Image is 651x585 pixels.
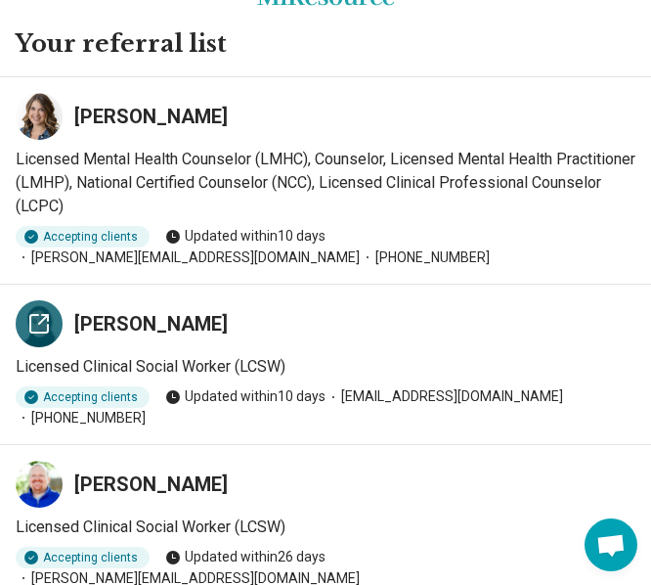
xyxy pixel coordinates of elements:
p: Licensed Clinical Social Worker (LCSW) [16,355,635,379]
div: Open chat [585,518,637,571]
span: [PHONE_NUMBER] [360,247,490,268]
div: Accepting clients [16,386,150,408]
h3: [PERSON_NAME] [74,310,228,337]
span: [EMAIL_ADDRESS][DOMAIN_NAME] [325,386,563,407]
div: Accepting clients [16,226,150,247]
span: [PERSON_NAME][EMAIL_ADDRESS][DOMAIN_NAME] [16,247,360,268]
p: Licensed Mental Health Counselor (LMHC), Counselor, Licensed Mental Health Practitioner (LMHP), N... [16,148,635,218]
h3: [PERSON_NAME] [74,103,228,130]
span: Updated within 10 days [165,386,325,407]
h3: [PERSON_NAME] [74,471,228,498]
span: Updated within 10 days [165,226,325,247]
p: Licensed Clinical Social Worker (LCSW) [16,516,635,539]
span: [PHONE_NUMBER] [16,408,146,428]
span: Updated within 26 days [165,547,325,567]
div: Accepting clients [16,547,150,568]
